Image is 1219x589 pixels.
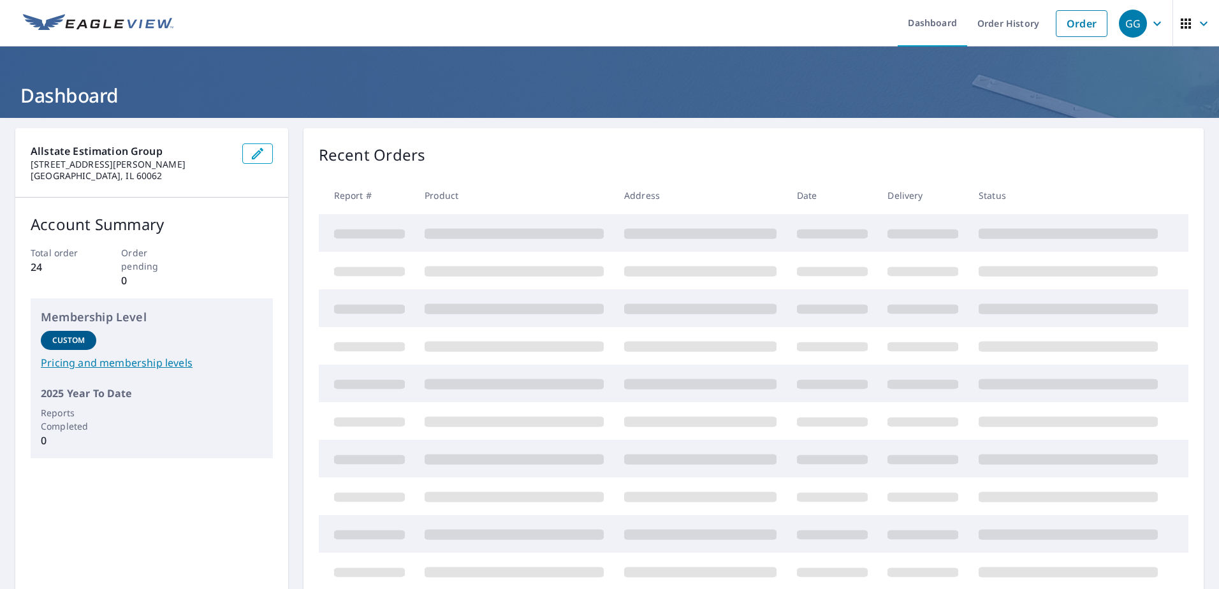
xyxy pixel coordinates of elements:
p: 2025 Year To Date [41,386,263,401]
p: Custom [52,335,85,346]
a: Pricing and membership levels [41,355,263,370]
p: Total order [31,246,91,259]
p: 0 [121,273,182,288]
p: Allstate Estimation Group [31,143,232,159]
p: Reports Completed [41,406,96,433]
a: Order [1056,10,1107,37]
div: GG [1119,10,1147,38]
p: Order pending [121,246,182,273]
p: 0 [41,433,96,448]
p: Membership Level [41,309,263,326]
th: Delivery [877,177,968,214]
th: Product [414,177,614,214]
p: [STREET_ADDRESS][PERSON_NAME] [31,159,232,170]
th: Date [787,177,878,214]
p: Recent Orders [319,143,426,166]
p: Account Summary [31,213,273,236]
img: EV Logo [23,14,173,33]
th: Report # [319,177,415,214]
th: Status [968,177,1168,214]
h1: Dashboard [15,82,1204,108]
p: 24 [31,259,91,275]
p: [GEOGRAPHIC_DATA], IL 60062 [31,170,232,182]
th: Address [614,177,787,214]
